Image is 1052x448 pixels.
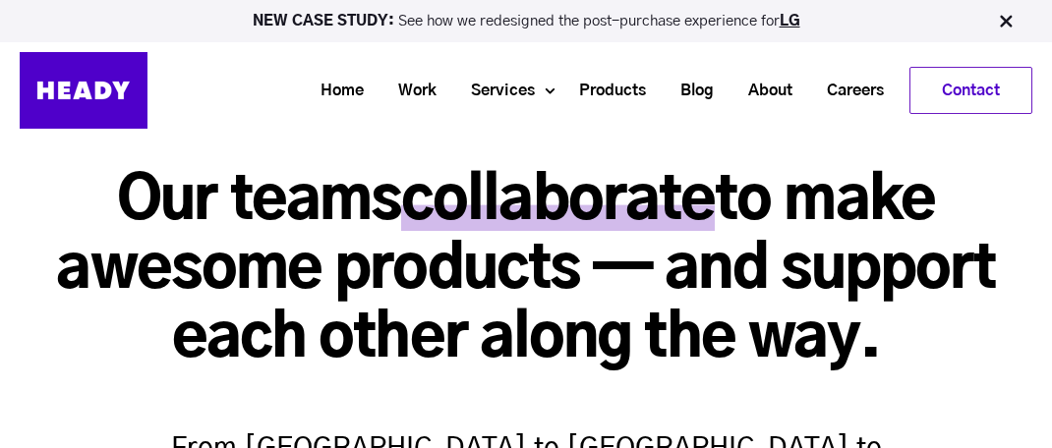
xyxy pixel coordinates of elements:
a: About [724,73,802,109]
strong: NEW CASE STUDY: [253,14,398,28]
a: Careers [802,73,894,109]
span: collaborate [401,172,715,231]
img: Heady_Logo_Web-01 (1) [20,52,147,129]
div: Navigation Menu [167,67,1032,114]
a: Blog [656,73,724,109]
h1: Our teams to make awesome products — and support each other along the way. [20,167,1032,374]
a: LG [780,14,800,28]
p: See how we redesigned the post-purchase experience for [9,14,1043,28]
a: Work [374,73,446,109]
a: Contact [910,68,1031,113]
a: Home [296,73,374,109]
img: Close Bar [996,12,1016,31]
a: Services [446,73,545,109]
a: Products [555,73,656,109]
